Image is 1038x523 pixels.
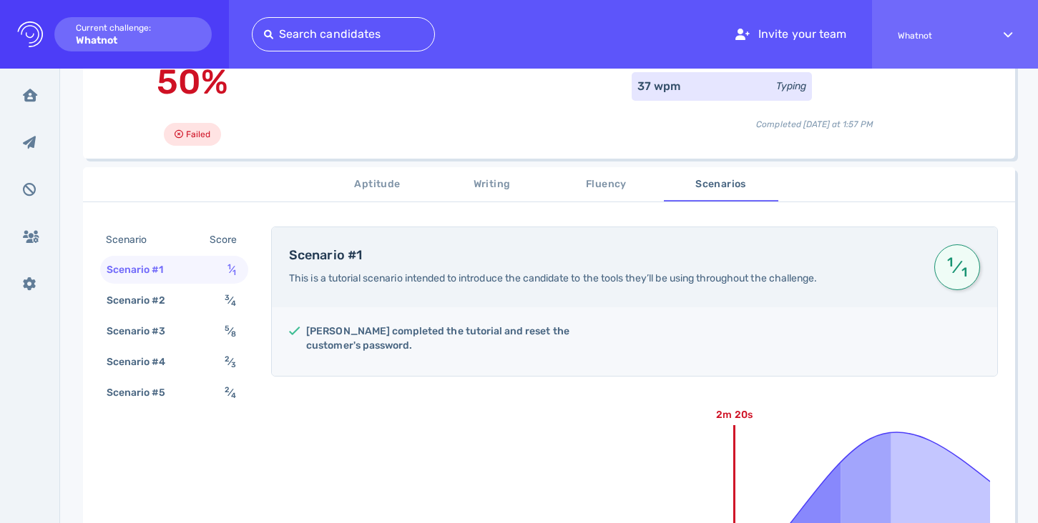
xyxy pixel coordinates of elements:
[231,299,236,308] sub: 4
[227,262,231,272] sup: 1
[225,387,236,399] span: ⁄
[717,409,753,421] text: 2m 20s
[898,31,978,41] span: Whatnot
[225,325,236,337] span: ⁄
[329,176,426,194] span: Aptitude
[225,356,236,368] span: ⁄
[959,271,969,274] sub: 1
[186,126,210,143] span: Failed
[672,176,770,194] span: Scenarios
[104,382,183,403] div: Scenario #5
[558,176,655,194] span: Fluency
[104,259,181,280] div: Scenario #1
[104,290,183,311] div: Scenario #2
[104,321,183,342] div: Scenario #3
[776,79,806,94] div: Typing
[225,385,230,394] sup: 2
[157,61,228,102] span: 50%
[945,254,969,280] span: ⁄
[637,78,680,95] div: 37 wpm
[231,360,236,369] sub: 3
[225,354,230,364] sup: 2
[289,272,817,284] span: This is a tutorial scenario intended to introduce the candidate to the tools they’ll be using thr...
[227,264,236,276] span: ⁄
[289,248,917,264] h4: Scenario #1
[225,294,236,307] span: ⁄
[225,293,230,302] sup: 3
[231,391,236,400] sub: 4
[232,268,236,277] sub: 1
[945,261,956,264] sup: 1
[231,329,236,339] sub: 8
[104,352,183,372] div: Scenario #4
[207,229,245,250] div: Score
[444,176,541,194] span: Writing
[632,106,998,131] div: Completed [DATE] at 1:57 PM
[103,229,164,250] div: Scenario
[225,324,230,333] sup: 5
[306,324,623,353] h5: [PERSON_NAME] completed the tutorial and reset the customer's password.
